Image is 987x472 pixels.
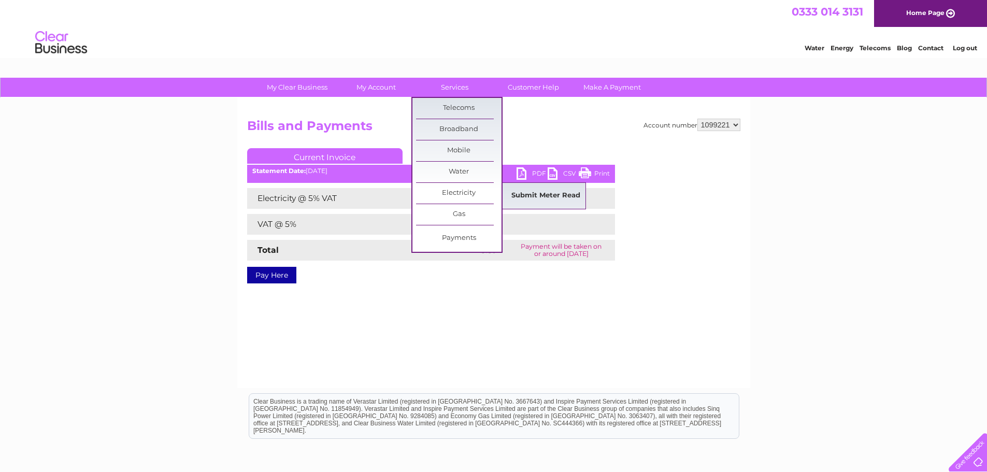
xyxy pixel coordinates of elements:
[416,119,502,140] a: Broadband
[508,240,615,261] td: Payment will be taken on or around [DATE]
[918,44,943,52] a: Contact
[247,167,615,175] div: [DATE]
[416,140,502,161] a: Mobile
[249,6,739,50] div: Clear Business is a trading name of Verastar Limited (registered in [GEOGRAPHIC_DATA] No. 3667643...
[247,148,403,164] a: Current Invoice
[247,214,468,235] td: VAT @ 5%
[792,5,863,18] a: 0333 014 3131
[548,167,579,182] a: CSV
[416,183,502,204] a: Electricity
[247,119,740,138] h2: Bills and Payments
[333,78,419,97] a: My Account
[416,204,502,225] a: Gas
[247,267,296,283] a: Pay Here
[258,245,279,255] strong: Total
[416,98,502,119] a: Telecoms
[831,44,853,52] a: Energy
[503,185,589,206] a: Submit Meter Read
[643,119,740,131] div: Account number
[897,44,912,52] a: Blog
[517,167,548,182] a: PDF
[468,214,591,235] td: £3.59
[252,167,306,175] b: Statement Date:
[412,78,497,97] a: Services
[805,44,824,52] a: Water
[416,228,502,249] a: Payments
[491,78,576,97] a: Customer Help
[860,44,891,52] a: Telecoms
[569,78,655,97] a: Make A Payment
[254,78,340,97] a: My Clear Business
[579,167,610,182] a: Print
[247,188,468,209] td: Electricity @ 5% VAT
[953,44,977,52] a: Log out
[416,162,502,182] a: Water
[35,27,88,59] img: logo.png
